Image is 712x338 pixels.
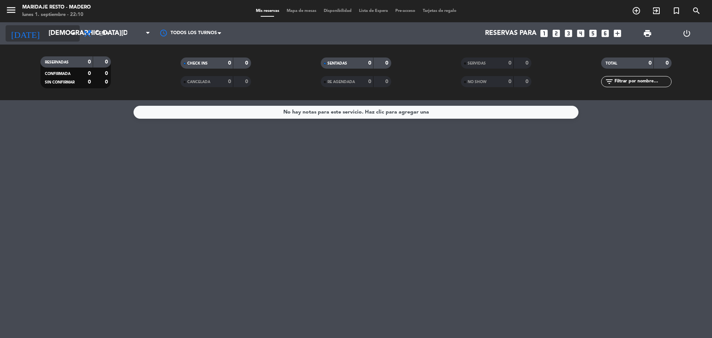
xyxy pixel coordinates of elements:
[485,30,537,37] span: Reservas para
[88,59,91,65] strong: 0
[45,60,69,64] span: RESERVADAS
[682,29,691,38] i: power_settings_new
[692,6,701,15] i: search
[228,79,231,84] strong: 0
[88,79,91,85] strong: 0
[666,60,670,66] strong: 0
[96,31,109,36] span: Cena
[283,9,320,13] span: Mapa de mesas
[605,77,614,86] i: filter_list
[45,81,75,84] span: SIN CONFIRMAR
[392,9,419,13] span: Pre-acceso
[525,60,530,66] strong: 0
[385,79,390,84] strong: 0
[525,79,530,84] strong: 0
[468,80,487,84] span: NO SHOW
[672,6,681,15] i: turned_in_not
[649,60,652,66] strong: 0
[564,29,573,38] i: looks_3
[245,79,250,84] strong: 0
[419,9,460,13] span: Tarjetas de regalo
[588,29,598,38] i: looks_5
[22,4,91,11] div: Maridaje Resto - Madero
[105,59,109,65] strong: 0
[252,9,283,13] span: Mis reservas
[576,29,586,38] i: looks_4
[368,60,371,66] strong: 0
[643,29,652,38] span: print
[320,9,355,13] span: Disponibilidad
[6,4,17,16] i: menu
[187,80,210,84] span: CANCELADA
[327,62,347,65] span: SENTADAS
[105,79,109,85] strong: 0
[45,72,70,76] span: CONFIRMADA
[614,78,671,86] input: Filtrar por nombre...
[606,62,617,65] span: TOTAL
[468,62,486,65] span: SERVIDAS
[551,29,561,38] i: looks_two
[69,29,78,38] i: arrow_drop_down
[327,80,355,84] span: RE AGENDADA
[600,29,610,38] i: looks_6
[368,79,371,84] strong: 0
[187,62,208,65] span: CHECK INS
[632,6,641,15] i: add_circle_outline
[228,60,231,66] strong: 0
[355,9,392,13] span: Lista de Espera
[652,6,661,15] i: exit_to_app
[508,60,511,66] strong: 0
[613,29,622,38] i: add_box
[22,11,91,19] div: lunes 1. septiembre - 22:10
[667,22,706,45] div: LOG OUT
[6,25,45,42] i: [DATE]
[88,71,91,76] strong: 0
[245,60,250,66] strong: 0
[283,108,429,117] div: No hay notas para este servicio. Haz clic para agregar una
[385,60,390,66] strong: 0
[105,71,109,76] strong: 0
[508,79,511,84] strong: 0
[539,29,549,38] i: looks_one
[6,4,17,18] button: menu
